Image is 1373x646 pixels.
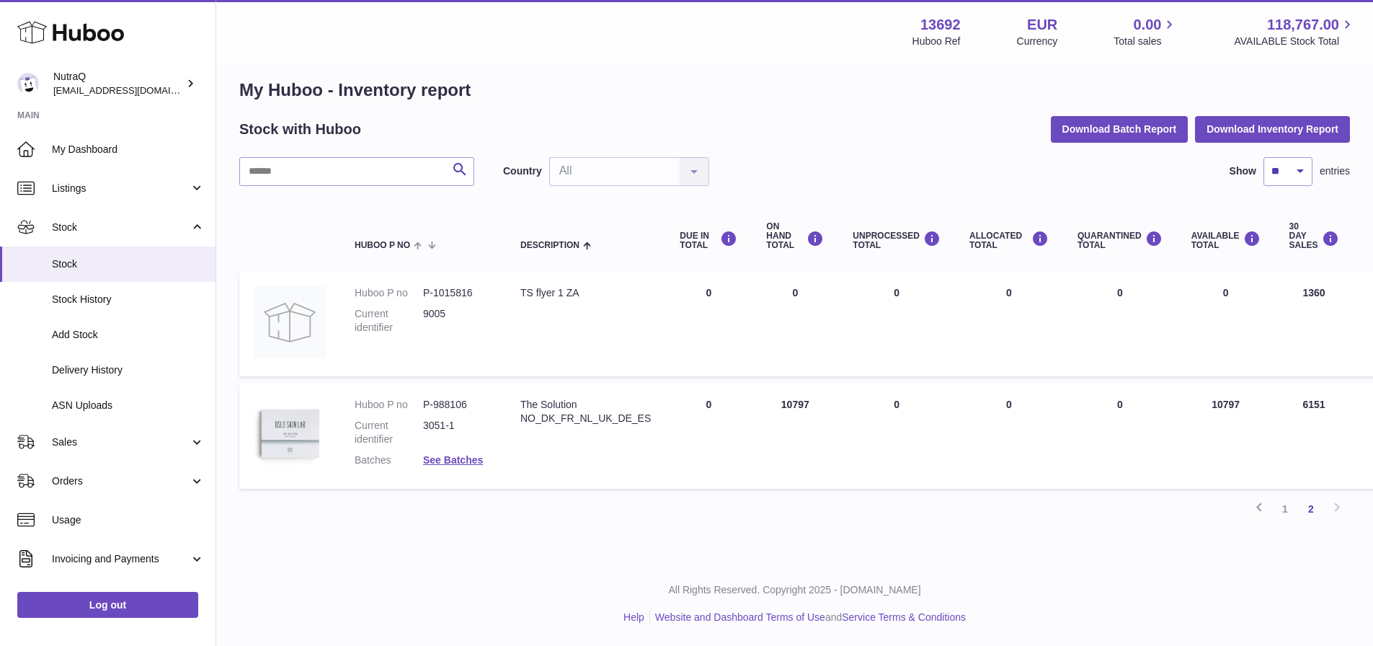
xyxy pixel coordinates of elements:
[1114,35,1178,48] span: Total sales
[52,399,205,412] span: ASN Uploads
[52,293,205,306] span: Stock History
[17,73,39,94] img: log@nutraq.com
[838,272,955,376] td: 0
[623,611,644,623] a: Help
[1289,222,1339,251] div: 30 DAY SALES
[52,435,190,449] span: Sales
[520,286,651,300] div: TS flyer 1 ZA
[1275,384,1354,489] td: 6151
[53,84,212,96] span: [EMAIL_ADDRESS][DOMAIN_NAME]
[1272,496,1298,522] a: 1
[52,182,190,195] span: Listings
[1114,15,1178,48] a: 0.00 Total sales
[955,384,1063,489] td: 0
[1191,231,1261,250] div: AVAILABLE Total
[752,272,838,376] td: 0
[1177,384,1275,489] td: 10797
[423,454,483,466] a: See Batches
[239,79,1350,102] h1: My Huboo - Inventory report
[969,231,1049,250] div: ALLOCATED Total
[520,398,651,425] div: The Solution NO_DK_FR_NL_UK_DE_ES
[853,231,941,250] div: UNPROCESSED Total
[1117,287,1123,298] span: 0
[254,398,326,470] img: product image
[1320,164,1350,178] span: entries
[766,222,824,251] div: ON HAND Total
[355,453,423,467] dt: Batches
[1134,15,1162,35] span: 0.00
[955,272,1063,376] td: 0
[912,35,961,48] div: Huboo Ref
[1077,231,1163,250] div: QUARANTINED Total
[423,286,492,300] dd: P-1015816
[1275,272,1354,376] td: 1360
[52,552,190,566] span: Invoicing and Payments
[1298,496,1324,522] a: 2
[52,257,205,271] span: Stock
[228,583,1361,597] p: All Rights Reserved. Copyright 2025 - [DOMAIN_NAME]
[423,398,492,412] dd: P-988106
[680,231,737,250] div: DUE IN TOTAL
[53,70,183,97] div: NutraQ
[355,241,410,250] span: Huboo P no
[1267,15,1339,35] span: 118,767.00
[52,363,205,377] span: Delivery History
[239,120,361,139] h2: Stock with Huboo
[655,611,825,623] a: Website and Dashboard Terms of Use
[52,143,205,156] span: My Dashboard
[920,15,961,35] strong: 13692
[1027,15,1057,35] strong: EUR
[665,272,752,376] td: 0
[52,513,205,527] span: Usage
[355,286,423,300] dt: Huboo P no
[842,611,966,623] a: Service Terms & Conditions
[423,307,492,335] dd: 9005
[355,398,423,412] dt: Huboo P no
[1230,164,1256,178] label: Show
[355,419,423,446] dt: Current identifier
[254,286,326,358] img: product image
[1195,116,1350,142] button: Download Inventory Report
[1234,35,1356,48] span: AVAILABLE Stock Total
[52,221,190,234] span: Stock
[423,419,492,446] dd: 3051-1
[52,328,205,342] span: Add Stock
[17,592,198,618] a: Log out
[503,164,542,178] label: Country
[1051,116,1188,142] button: Download Batch Report
[1117,399,1123,410] span: 0
[520,241,579,250] span: Description
[1234,15,1356,48] a: 118,767.00 AVAILABLE Stock Total
[1177,272,1275,376] td: 0
[838,384,955,489] td: 0
[650,611,966,624] li: and
[665,384,752,489] td: 0
[752,384,838,489] td: 10797
[355,307,423,335] dt: Current identifier
[52,474,190,488] span: Orders
[1017,35,1058,48] div: Currency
